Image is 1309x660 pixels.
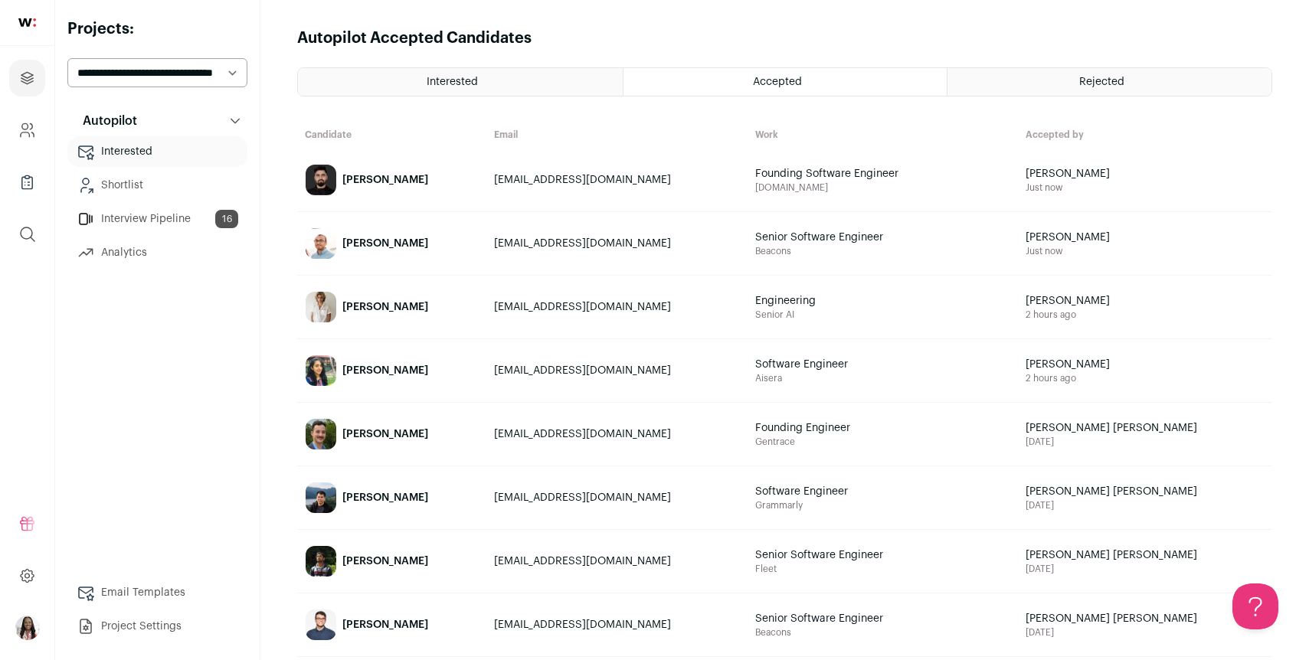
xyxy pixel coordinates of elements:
[306,228,336,259] img: a1fb5b4d332e9922ad49940fdbe8b82b996d1bf6b4e00b2fb3399dba863f0c8b
[494,426,740,442] div: [EMAIL_ADDRESS][DOMAIN_NAME]
[755,563,1010,575] span: Fleet
[342,490,428,505] div: [PERSON_NAME]
[1026,181,1265,194] span: Just now
[67,204,247,234] a: Interview Pipeline16
[755,230,939,245] span: Senior Software Engineer
[342,363,428,378] div: [PERSON_NAME]
[298,531,486,592] a: [PERSON_NAME]
[67,106,247,136] button: Autopilot
[494,363,740,378] div: [EMAIL_ADDRESS][DOMAIN_NAME]
[9,112,45,149] a: Company and ATS Settings
[298,594,486,655] a: [PERSON_NAME]
[1026,611,1265,626] span: [PERSON_NAME] [PERSON_NAME]
[306,165,336,195] img: a6989146bc062748f30485c9571be24131608f036510d7e7446138f23f641a7b.jpg
[1079,77,1124,87] span: Rejected
[755,626,1010,639] span: Beacons
[494,617,740,632] div: [EMAIL_ADDRESS][DOMAIN_NAME]
[306,482,336,513] img: 4b19faca9b023542e80ba2210e8bf7f49b3e3288dc7c83f0192ccf1d9bd6934c
[755,309,1010,321] span: Senior AI
[342,426,428,442] div: [PERSON_NAME]
[1026,230,1265,245] span: [PERSON_NAME]
[67,18,247,40] h2: Projects:
[1232,583,1278,629] iframe: Help Scout Beacon - Open
[486,121,748,149] th: Email
[755,436,1010,448] span: Gentrace
[755,245,1010,257] span: Beacons
[298,149,486,211] a: [PERSON_NAME]
[9,164,45,201] a: Company Lists
[298,213,486,274] a: [PERSON_NAME]
[1026,499,1265,511] span: [DATE]
[306,419,336,449] img: e39592e5f3c76c4dd1993dfd31add2e7fd63548be4a61d4f7bee695e9008ebde.jpg
[342,172,428,188] div: [PERSON_NAME]
[755,166,939,181] span: Founding Software Engineer
[1018,121,1272,149] th: Accepted by
[494,490,740,505] div: [EMAIL_ADDRESS][DOMAIN_NAME]
[306,292,336,322] img: 3883ba0ff374bfc26c244f7cab35dccfc4e9b76833ab30b707dffe36fa5d0aa6.jpg
[15,616,40,640] button: Open dropdown
[494,299,740,315] div: [EMAIL_ADDRESS][DOMAIN_NAME]
[1026,293,1265,309] span: [PERSON_NAME]
[748,121,1018,149] th: Work
[74,112,137,130] p: Autopilot
[67,611,247,642] a: Project Settings
[1026,626,1265,639] span: [DATE]
[306,355,336,386] img: 784adaf8fa16dbf5ddf3a4d7e8d114595612ea252bcb3bd2c1c1a760890cd8e3
[755,420,939,436] span: Founding Engineer
[18,18,36,27] img: wellfound-shorthand-0d5821cbd27db2630d0214b213865d53afaa358527fdda9d0ea32b1df1b89c2c.svg
[755,181,1010,194] span: [DOMAIN_NAME]
[494,172,740,188] div: [EMAIL_ADDRESS][DOMAIN_NAME]
[67,170,247,201] a: Shortlist
[9,60,45,96] a: Projects
[306,609,336,640] img: 8daa70717066c2e6dcee2a07b950d3e733cd2f28aaafaab0d565c4808c0c3ab7.jpg
[1026,372,1265,384] span: 2 hours ago
[298,68,623,96] a: Interested
[15,616,40,640] img: 20087839-medium_jpg
[755,293,939,309] span: Engineering
[494,554,740,569] div: [EMAIL_ADDRESS][DOMAIN_NAME]
[1026,166,1265,181] span: [PERSON_NAME]
[342,617,428,632] div: [PERSON_NAME]
[1026,309,1265,321] span: 2 hours ago
[494,236,740,251] div: [EMAIL_ADDRESS][DOMAIN_NAME]
[306,546,336,577] img: a4f226336f79ea26460da22fac695bf7f7a3e5032dfc7e2d3594452de6606e1c.jpg
[947,68,1271,96] a: Rejected
[298,467,486,528] a: [PERSON_NAME]
[298,340,486,401] a: [PERSON_NAME]
[215,210,238,228] span: 16
[298,404,486,465] a: [PERSON_NAME]
[1026,547,1265,563] span: [PERSON_NAME] [PERSON_NAME]
[1026,484,1265,499] span: [PERSON_NAME] [PERSON_NAME]
[755,611,939,626] span: Senior Software Engineer
[1026,563,1265,575] span: [DATE]
[297,28,532,49] h1: Autopilot Accepted Candidates
[342,236,428,251] div: [PERSON_NAME]
[67,136,247,167] a: Interested
[1026,420,1265,436] span: [PERSON_NAME] [PERSON_NAME]
[755,484,939,499] span: Software Engineer
[342,554,428,569] div: [PERSON_NAME]
[427,77,478,87] span: Interested
[753,77,802,87] span: Accepted
[755,499,1010,511] span: Grammarly
[297,121,486,149] th: Candidate
[755,547,939,563] span: Senior Software Engineer
[755,357,939,372] span: Software Engineer
[1026,357,1265,372] span: [PERSON_NAME]
[342,299,428,315] div: [PERSON_NAME]
[1026,245,1265,257] span: Just now
[67,237,247,268] a: Analytics
[1026,436,1265,448] span: [DATE]
[755,372,1010,384] span: Aisera
[67,577,247,608] a: Email Templates
[298,276,486,338] a: [PERSON_NAME]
